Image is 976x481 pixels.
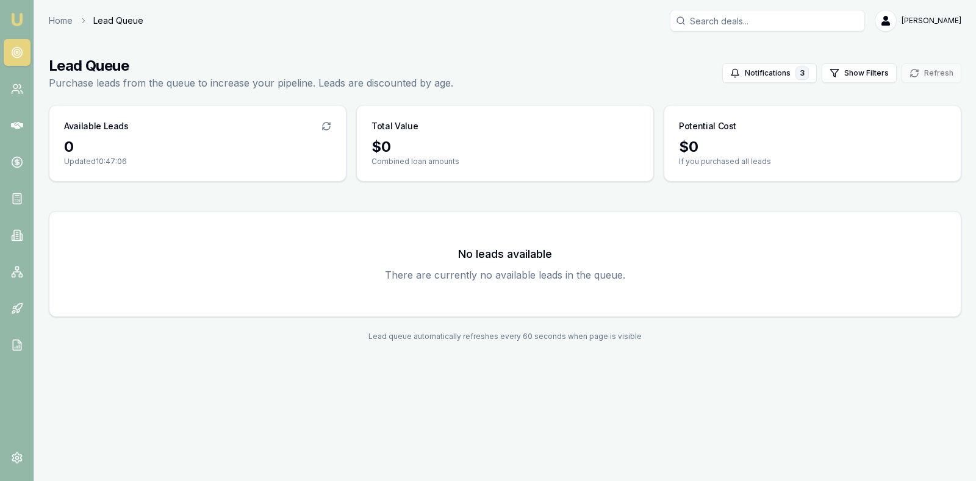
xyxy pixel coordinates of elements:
div: $ 0 [679,137,946,157]
div: $ 0 [371,137,639,157]
a: Home [49,15,73,27]
img: emu-icon-u.png [10,12,24,27]
p: There are currently no available leads in the queue. [64,268,946,282]
nav: breadcrumb [49,15,143,27]
span: [PERSON_NAME] [902,16,961,26]
h3: Total Value [371,120,418,132]
h3: Available Leads [64,120,129,132]
p: Combined loan amounts [371,157,639,166]
button: Show Filters [822,63,897,83]
div: 3 [795,66,809,80]
h1: Lead Queue [49,56,453,76]
span: Lead Queue [93,15,143,27]
p: Updated 10:47:06 [64,157,331,166]
p: Purchase leads from the queue to increase your pipeline. Leads are discounted by age. [49,76,453,90]
h3: Potential Cost [679,120,736,132]
button: Notifications3 [722,63,817,83]
p: If you purchased all leads [679,157,946,166]
div: 0 [64,137,331,157]
input: Search deals [670,10,865,32]
h3: No leads available [64,246,946,263]
div: Lead queue automatically refreshes every 60 seconds when page is visible [49,332,961,341]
